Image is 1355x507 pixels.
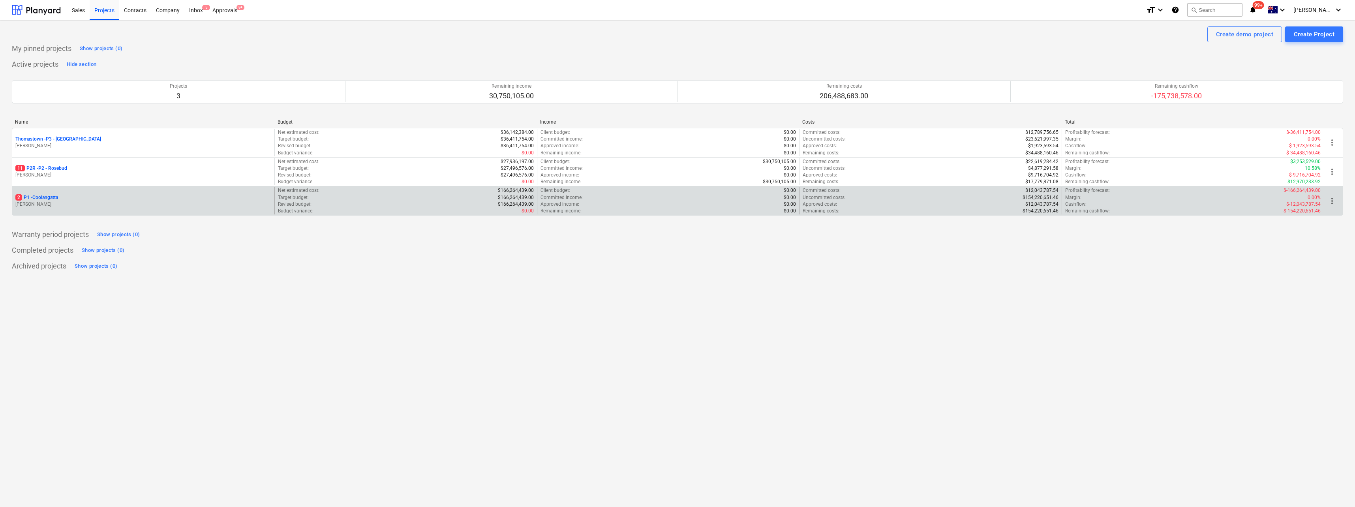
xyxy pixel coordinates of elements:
[501,158,534,165] p: $27,936,197.00
[80,244,126,257] button: Show projects (0)
[1028,172,1058,178] p: $9,716,704.92
[784,165,796,172] p: $0.00
[1289,143,1321,149] p: $-1,923,593.54
[80,44,122,53] div: Show projects (0)
[820,83,868,90] p: Remaining costs
[1025,201,1058,208] p: $12,043,787.54
[12,230,89,239] p: Warranty period projects
[1327,196,1337,206] span: more_vert
[278,119,534,125] div: Budget
[1334,5,1343,15] i: keyboard_arrow_down
[522,150,534,156] p: $0.00
[1187,3,1242,17] button: Search
[498,194,534,201] p: $166,264,439.00
[540,208,582,214] p: Remaining income :
[501,143,534,149] p: $36,411,754.00
[278,150,313,156] p: Budget variance :
[1065,158,1110,165] p: Profitability forecast :
[522,208,534,214] p: $0.00
[540,129,570,136] p: Client budget :
[1146,5,1156,15] i: format_size
[784,129,796,136] p: $0.00
[802,119,1058,125] div: Costs
[65,58,98,71] button: Hide section
[540,150,582,156] p: Remaining income :
[202,5,210,10] span: 5
[1025,178,1058,185] p: $17,779,871.08
[278,158,319,165] p: Net estimated cost :
[501,172,534,178] p: $27,496,576.00
[1171,5,1179,15] i: Knowledge base
[501,129,534,136] p: $36,142,384.00
[803,208,839,214] p: Remaining costs :
[1284,208,1321,214] p: $-154,220,651.46
[1065,208,1110,214] p: Remaining cashflow :
[1028,143,1058,149] p: $1,923,593.54
[763,158,796,165] p: $30,750,105.00
[540,165,583,172] p: Committed income :
[1065,194,1081,201] p: Margin :
[15,143,271,149] p: [PERSON_NAME]
[278,136,309,143] p: Target budget :
[278,143,312,149] p: Revised budget :
[1191,7,1197,13] span: search
[1327,138,1337,147] span: more_vert
[1025,136,1058,143] p: $23,621,997.35
[540,187,570,194] p: Client budget :
[278,165,309,172] p: Target budget :
[1207,26,1282,42] button: Create demo project
[1065,165,1081,172] p: Margin :
[15,194,271,208] div: 2P1 -Coolangatta[PERSON_NAME]
[12,261,66,271] p: Archived projects
[67,60,96,69] div: Hide section
[15,119,271,125] div: Name
[95,228,142,241] button: Show projects (0)
[1065,201,1087,208] p: Cashflow :
[12,60,58,69] p: Active projects
[1065,178,1110,185] p: Remaining cashflow :
[1286,201,1321,208] p: $-12,043,787.54
[278,172,312,178] p: Revised budget :
[278,178,313,185] p: Budget variance :
[803,150,839,156] p: Remaining costs :
[1286,150,1321,156] p: $-34,488,160.46
[501,136,534,143] p: $36,411,754.00
[1023,194,1058,201] p: $154,220,651.46
[540,136,583,143] p: Committed income :
[15,165,67,172] p: P2R - P2 - Rosebud
[803,201,837,208] p: Approved costs :
[501,165,534,172] p: $27,496,576.00
[1156,5,1165,15] i: keyboard_arrow_down
[1065,119,1321,125] div: Total
[803,178,839,185] p: Remaining costs :
[820,91,868,101] p: 206,488,683.00
[784,150,796,156] p: $0.00
[1293,7,1333,13] span: [PERSON_NAME]
[784,208,796,214] p: $0.00
[803,194,846,201] p: Uncommitted costs :
[15,201,271,208] p: [PERSON_NAME]
[1287,178,1321,185] p: $12,970,233.92
[1023,208,1058,214] p: $154,220,651.46
[1025,187,1058,194] p: $12,043,787.54
[75,262,117,271] div: Show projects (0)
[278,194,309,201] p: Target budget :
[1065,187,1110,194] p: Profitability forecast :
[15,136,101,143] p: Thomastown - P3 - [GEOGRAPHIC_DATA]
[1305,165,1321,172] p: 10.58%
[1065,143,1087,149] p: Cashflow :
[489,91,534,101] p: 30,750,105.00
[784,201,796,208] p: $0.00
[1025,129,1058,136] p: $12,789,756.65
[803,129,841,136] p: Committed costs :
[278,201,312,208] p: Revised budget :
[1308,194,1321,201] p: 0.00%
[763,178,796,185] p: $30,750,105.00
[170,83,187,90] p: Projects
[540,119,796,125] div: Income
[15,165,25,171] span: 11
[489,83,534,90] p: Remaining income
[803,158,841,165] p: Committed costs :
[522,178,534,185] p: $0.00
[1285,26,1343,42] button: Create Project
